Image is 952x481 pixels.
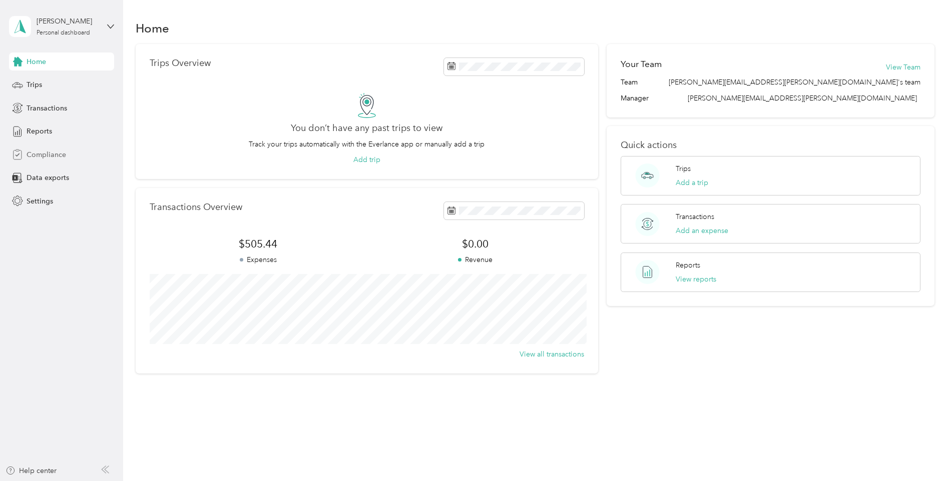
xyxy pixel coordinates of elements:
[676,274,716,284] button: View reports
[27,196,53,206] span: Settings
[27,56,46,67] span: Home
[27,149,66,160] span: Compliance
[291,123,442,133] h2: You don’t have any past trips to view
[676,225,728,236] button: Add an expense
[150,237,367,251] span: $505.44
[27,79,42,90] span: Trips
[676,211,714,222] p: Transactions
[150,58,211,68] p: Trips Overview
[37,30,90,36] div: Personal dashboard
[621,77,638,87] span: Team
[37,16,99,26] div: [PERSON_NAME]
[621,140,920,150] p: Quick actions
[886,62,920,72] button: View Team
[676,163,691,174] p: Trips
[621,58,662,70] h2: Your Team
[367,237,584,251] span: $0.00
[27,126,52,136] span: Reports
[676,260,700,270] p: Reports
[367,254,584,265] p: Revenue
[688,94,917,102] span: [PERSON_NAME][EMAIL_ADDRESS][PERSON_NAME][DOMAIN_NAME]
[150,202,242,212] p: Transactions Overview
[27,172,69,183] span: Data exports
[136,23,169,33] h1: Home
[676,177,708,188] button: Add a trip
[520,349,584,359] button: View all transactions
[150,254,367,265] p: Expenses
[669,77,920,87] span: [PERSON_NAME][EMAIL_ADDRESS][PERSON_NAME][DOMAIN_NAME]'s team
[27,103,67,113] span: Transactions
[621,93,649,103] span: Manager
[896,425,952,481] iframe: Everlance-gr Chat Button Frame
[6,465,57,476] button: Help center
[249,139,485,149] p: Track your trips automatically with the Everlance app or manually add a trip
[353,154,380,165] button: Add trip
